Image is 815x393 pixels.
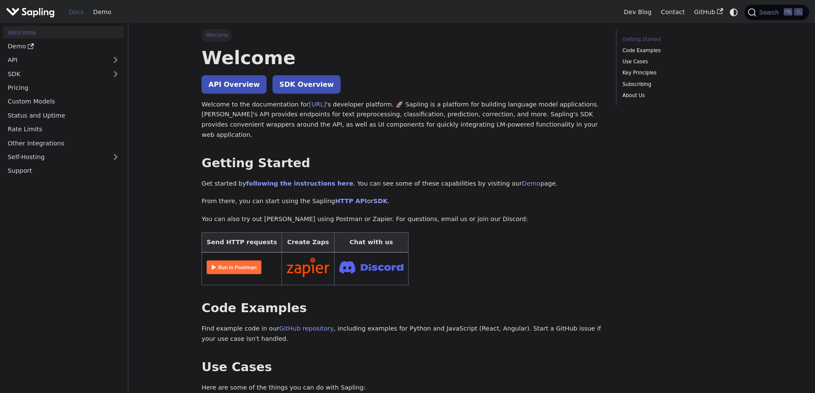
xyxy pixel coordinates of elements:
[202,301,604,316] h2: Code Examples
[202,179,604,189] p: Get started by . You can see some of these capabilities by visiting our page.
[202,29,604,41] nav: Breadcrumbs
[64,6,89,19] a: Docs
[202,75,267,94] a: API Overview
[3,151,124,163] a: Self-Hosting
[309,101,326,108] a: [URL]
[89,6,116,19] a: Demo
[282,232,335,252] th: Create Zaps
[3,109,124,121] a: Status and Uptime
[622,58,738,66] a: Use Cases
[202,214,604,225] p: You can also try out [PERSON_NAME] using Postman or Zapier. For questions, email us or join our D...
[202,100,604,140] p: Welcome to the documentation for 's developer platform. 🚀 Sapling is a platform for building lang...
[3,165,124,177] a: Support
[202,324,604,344] p: Find example code in our , including examples for Python and JavaScript (React, Angular). Start a...
[3,95,124,108] a: Custom Models
[3,26,124,38] a: Welcome
[6,6,55,18] img: Sapling.ai
[107,54,124,66] button: Expand sidebar category 'API'
[202,156,604,171] h2: Getting Started
[756,9,784,16] span: Search
[202,360,604,375] h2: Use Cases
[202,46,604,69] h1: Welcome
[202,196,604,207] p: From there, you can start using the Sapling or .
[246,180,353,187] a: following the instructions here
[6,6,58,18] a: Sapling.ai
[622,47,738,55] a: Code Examples
[3,40,124,53] a: Demo
[794,8,803,16] kbd: K
[3,54,107,66] a: API
[622,80,738,89] a: Subscribing
[339,258,403,276] img: Join Discord
[202,232,282,252] th: Send HTTP requests
[334,232,408,252] th: Chat with us
[335,198,367,204] a: HTTP API
[522,180,540,187] a: Demo
[3,68,107,80] a: SDK
[202,29,232,41] span: Welcome
[744,5,809,20] button: Search (Ctrl+K)
[273,75,341,94] a: SDK Overview
[728,6,740,18] button: Switch between dark and light mode (currently system mode)
[207,260,261,274] img: Run in Postman
[279,325,334,332] a: GitHub repository
[3,137,124,149] a: Other Integrations
[689,6,727,19] a: GitHub
[622,69,738,77] a: Key Principles
[107,68,124,80] button: Expand sidebar category 'SDK'
[619,6,656,19] a: Dev Blog
[287,257,329,277] img: Connect in Zapier
[622,35,738,44] a: Getting Started
[3,82,124,94] a: Pricing
[656,6,690,19] a: Contact
[202,383,604,393] p: Here are some of the things you can do with Sapling:
[3,123,124,136] a: Rate Limits
[373,198,388,204] a: SDK
[622,92,738,100] a: About Us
